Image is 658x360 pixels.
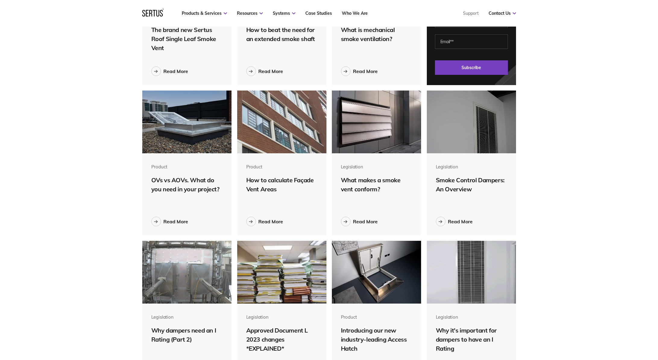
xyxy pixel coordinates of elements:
[463,11,479,16] a: Support
[341,25,412,43] div: What is mechanical smoke ventilation?
[246,25,318,43] div: How to beat the need for an extended smoke shaft
[246,314,318,320] div: Legislation
[151,66,188,76] a: Read More
[341,176,412,194] div: What makes a smoke vent conform?
[246,164,318,170] div: Product
[341,326,412,353] div: Introducing our new industry-leading Access Hatch
[353,218,378,225] div: Read More
[151,25,223,53] div: The brand new Sertus Roof Single Leaf Smoke Vent
[436,176,507,194] div: Smoke Control Dampers: An Overview
[237,11,263,16] a: Resources
[341,314,412,320] div: Product
[436,326,507,353] div: Why it's important for dampers to have an I Rating
[436,217,473,226] a: Read More
[273,11,295,16] a: Systems
[246,326,318,353] div: Approved Document L 2023 changes *EXPLAINED*
[246,66,283,76] a: Read More
[151,314,223,320] div: Legislation
[435,60,508,75] input: Subscribe
[305,11,332,16] a: Case Studies
[341,66,378,76] a: Read More
[151,176,223,194] div: OVs vs AOVs. What do you need in your project?
[489,11,516,16] a: Contact Us
[448,218,473,225] div: Read More
[151,164,223,170] div: Product
[163,218,188,225] div: Read More
[353,68,378,74] div: Read More
[341,164,412,170] div: Legislation
[151,326,223,344] div: Why dampers need an I Rating (Part 2)
[246,176,318,194] div: How to calculate Façade Vent Areas
[246,217,283,226] a: Read More
[163,68,188,74] div: Read More
[436,314,507,320] div: Legislation
[342,11,368,16] a: Who We Are
[258,68,283,74] div: Read More
[436,164,507,170] div: Legislation
[182,11,227,16] a: Products & Services
[341,217,378,226] a: Read More
[151,217,188,226] a: Read More
[258,218,283,225] div: Read More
